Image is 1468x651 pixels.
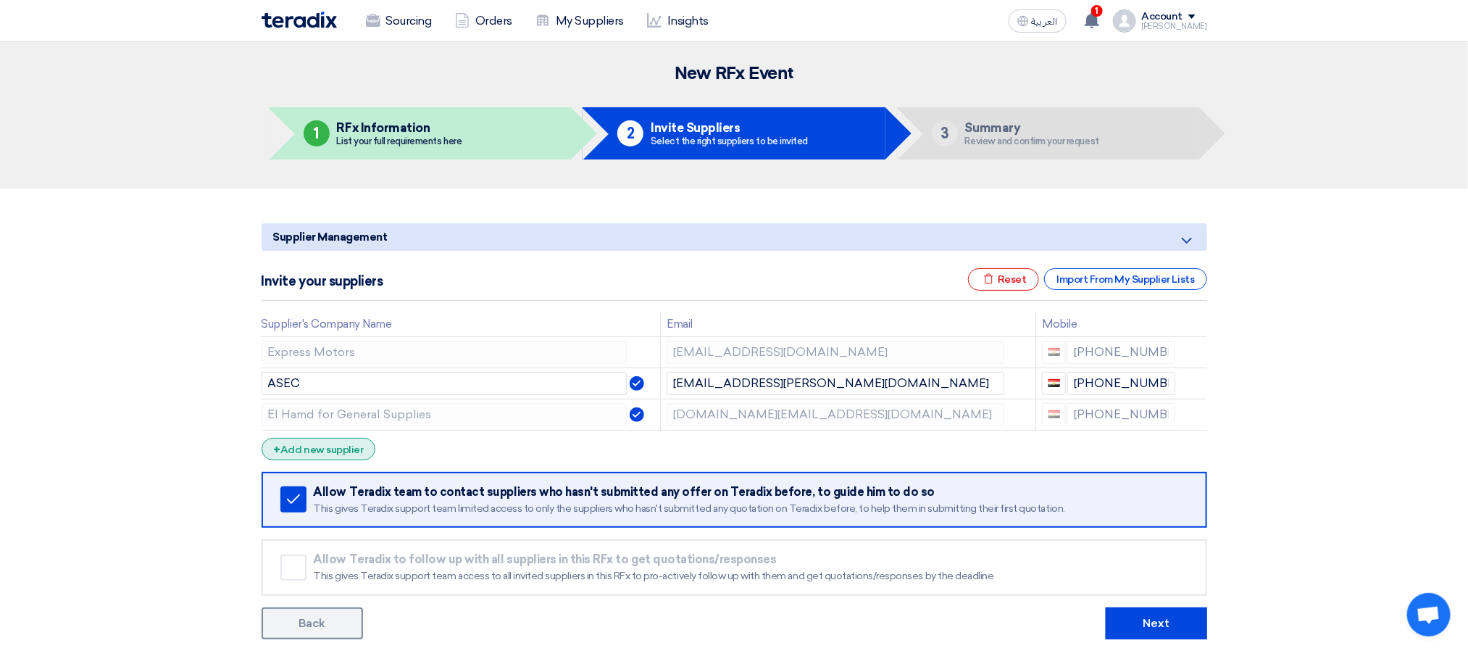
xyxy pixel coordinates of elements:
[262,372,627,395] input: Supplier Name
[965,121,1099,134] h5: Summary
[1106,608,1207,639] button: Next
[443,5,524,37] a: Orders
[932,120,958,146] div: 3
[617,120,643,146] div: 2
[1407,593,1451,637] a: Open chat
[314,570,1187,583] div: This gives Teradix support team access to all invited suppliers in this RFx to pro-actively follo...
[262,12,337,28] img: Teradix logo
[661,312,1036,336] th: Email
[1044,268,1206,290] div: Import From My Supplier Lists
[1036,312,1181,336] th: Mobile
[524,5,635,37] a: My Suppliers
[314,485,1187,499] div: Allow Teradix team to contact suppliers who hasn't submitted any offer on Teradix before, to guid...
[262,223,1207,251] h5: Supplier Management
[968,268,1039,291] div: Reset
[667,403,1004,426] input: Email
[635,5,720,37] a: Insights
[337,136,462,146] div: List your full requirements here
[651,136,808,146] div: Select the right suppliers to be invited
[314,552,1187,567] div: Allow Teradix to follow up with all suppliers in this RFx to get quotations/responses
[262,608,363,639] a: Back
[651,121,808,134] h5: Invite Suppliers
[965,136,1099,146] div: Review and confirm your request
[262,438,376,460] div: Add new supplier
[354,5,443,37] a: Sourcing
[337,121,462,134] h5: RFx Information
[262,312,661,336] th: Supplier's Company Name
[314,502,1187,515] div: This gives Teradix support team limited access to only the suppliers who hasn't submitted any quo...
[1142,11,1183,23] div: Account
[1091,5,1103,17] span: 1
[1113,9,1136,33] img: profile_test.png
[262,341,627,364] input: Supplier Name
[667,372,1004,395] input: Email
[630,407,644,422] img: Verified Account
[630,376,644,391] img: Verified Account
[1009,9,1067,33] button: العربية
[262,403,627,426] input: Supplier Name
[274,443,281,457] span: +
[667,341,1004,364] input: Email
[1067,372,1175,395] input: Enter phone number
[262,64,1207,84] h2: New RFx Event
[262,274,383,289] h5: Invite your suppliers
[1142,22,1207,30] div: [PERSON_NAME]
[304,120,330,146] div: 1
[1032,17,1058,27] span: العربية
